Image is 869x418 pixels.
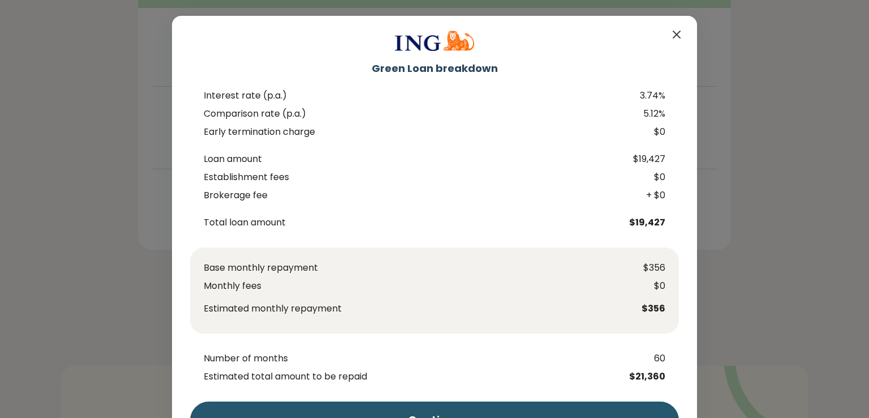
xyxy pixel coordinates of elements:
[204,216,622,229] span: Total loan amount
[204,189,622,202] span: Brokerage fee
[395,29,474,52] img: Lender Logo
[190,61,679,75] h2: Green Loan breakdown
[670,27,683,41] button: Close
[609,279,665,293] span: $0
[204,152,622,166] span: Loan amount
[622,89,679,103] span: 3.74%
[204,107,622,121] span: Comparison rate (p.a.)
[622,170,679,184] span: $0
[622,370,679,383] span: $21,360
[204,170,622,184] span: Establishment fees
[622,107,679,121] span: 5.12%
[204,89,622,103] span: Interest rate (p.a.)
[622,189,679,202] span: + $0
[609,302,665,315] span: $356
[609,261,665,275] span: $356
[204,302,609,315] span: Estimated monthly repayment
[204,370,622,383] span: Estimated total amount to be repaid
[204,261,609,275] span: Base monthly repayment
[622,152,679,166] span: $19,427
[622,352,679,365] span: 60
[204,352,622,365] span: Number of months
[622,216,679,229] span: $19,427
[204,279,609,293] span: Monthly fees
[622,125,679,139] span: $0
[204,125,622,139] span: Early termination charge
